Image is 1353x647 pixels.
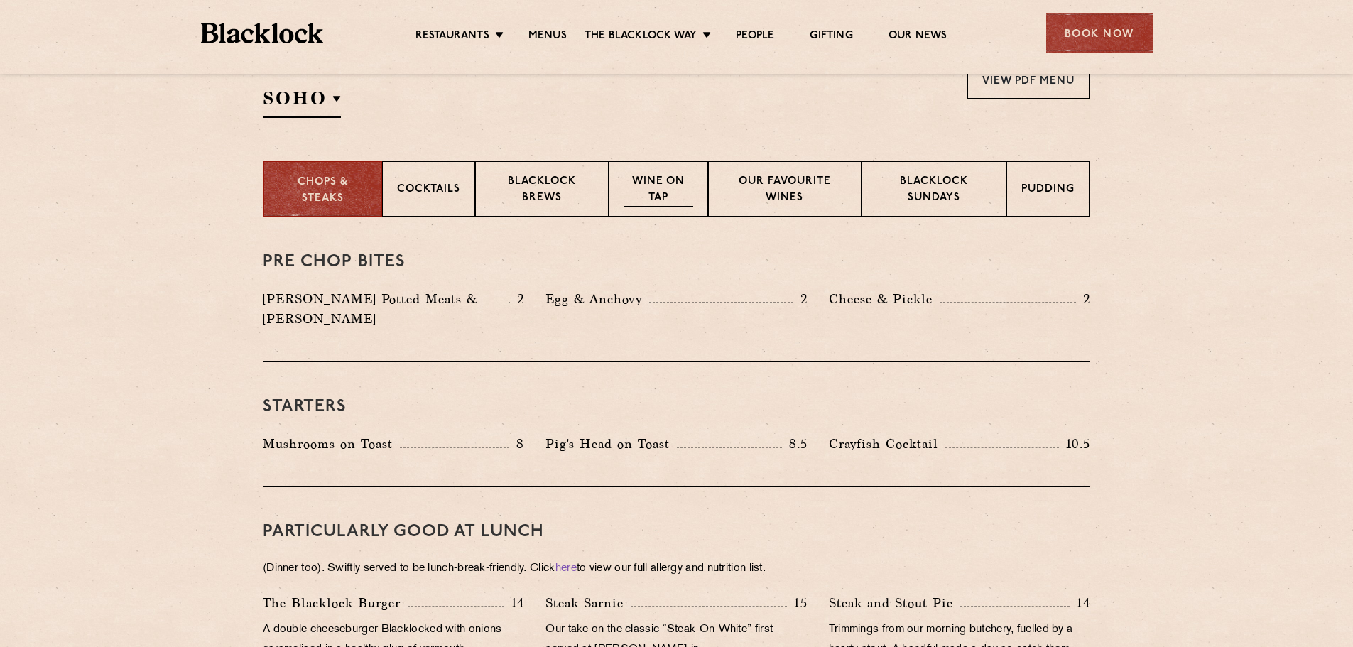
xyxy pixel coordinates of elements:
h3: Starters [263,398,1090,416]
p: [PERSON_NAME] Potted Meats & [PERSON_NAME] [263,289,509,329]
img: BL_Textured_Logo-footer-cropped.svg [201,23,324,43]
h3: Pre Chop Bites [263,253,1090,271]
p: Blacklock Brews [490,174,594,207]
a: The Blacklock Way [585,29,697,45]
h3: PARTICULARLY GOOD AT LUNCH [263,523,1090,541]
p: 14 [1070,594,1090,612]
p: Steak and Stout Pie [829,593,960,613]
p: Chops & Steaks [278,175,367,207]
p: 2 [510,290,524,308]
p: 14 [504,594,525,612]
p: 8.5 [782,435,808,453]
a: Menus [528,29,567,45]
p: Pudding [1021,182,1075,200]
a: Our News [889,29,947,45]
p: 8 [509,435,524,453]
h2: SOHO [263,86,341,118]
p: Cocktails [397,182,460,200]
p: Wine on Tap [624,174,693,207]
p: 2 [793,290,808,308]
a: View PDF Menu [967,60,1090,99]
p: 15 [787,594,808,612]
p: The Blacklock Burger [263,593,408,613]
p: Steak Sarnie [545,593,631,613]
p: Mushrooms on Toast [263,434,400,454]
p: Crayfish Cocktail [829,434,945,454]
p: Blacklock Sundays [876,174,991,207]
p: Pig's Head on Toast [545,434,677,454]
div: Book Now [1046,13,1153,53]
p: Egg & Anchovy [545,289,649,309]
p: 10.5 [1059,435,1090,453]
a: Restaurants [415,29,489,45]
a: Gifting [810,29,852,45]
a: here [555,563,577,574]
a: People [736,29,774,45]
p: 2 [1076,290,1090,308]
p: Our favourite wines [723,174,846,207]
p: (Dinner too). Swiftly served to be lunch-break-friendly. Click to view our full allergy and nutri... [263,559,1090,579]
p: Cheese & Pickle [829,289,940,309]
